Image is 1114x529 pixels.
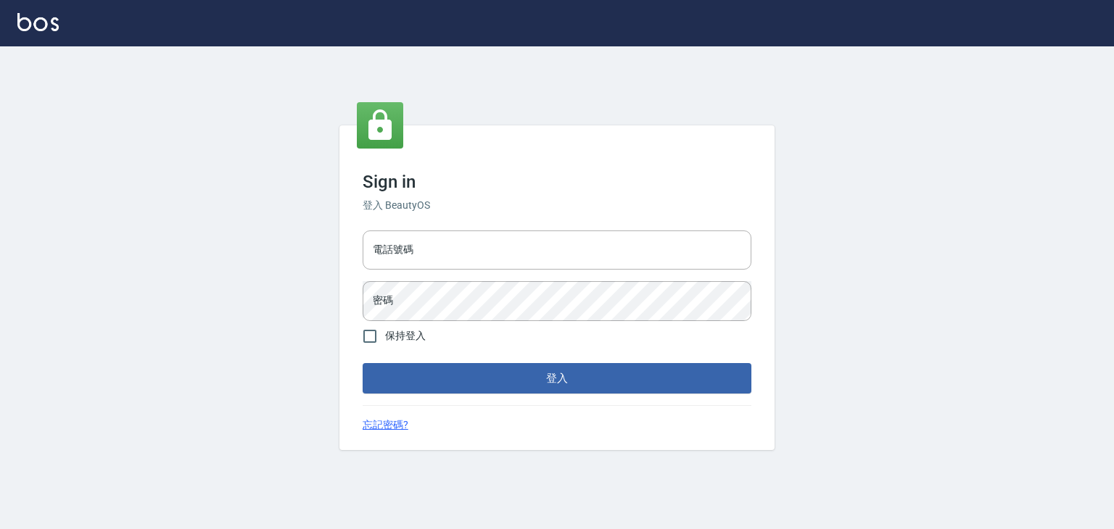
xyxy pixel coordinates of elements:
h6: 登入 BeautyOS [363,198,751,213]
span: 保持登入 [385,328,426,343]
h3: Sign in [363,172,751,192]
a: 忘記密碼? [363,417,408,433]
img: Logo [17,13,59,31]
button: 登入 [363,363,751,393]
